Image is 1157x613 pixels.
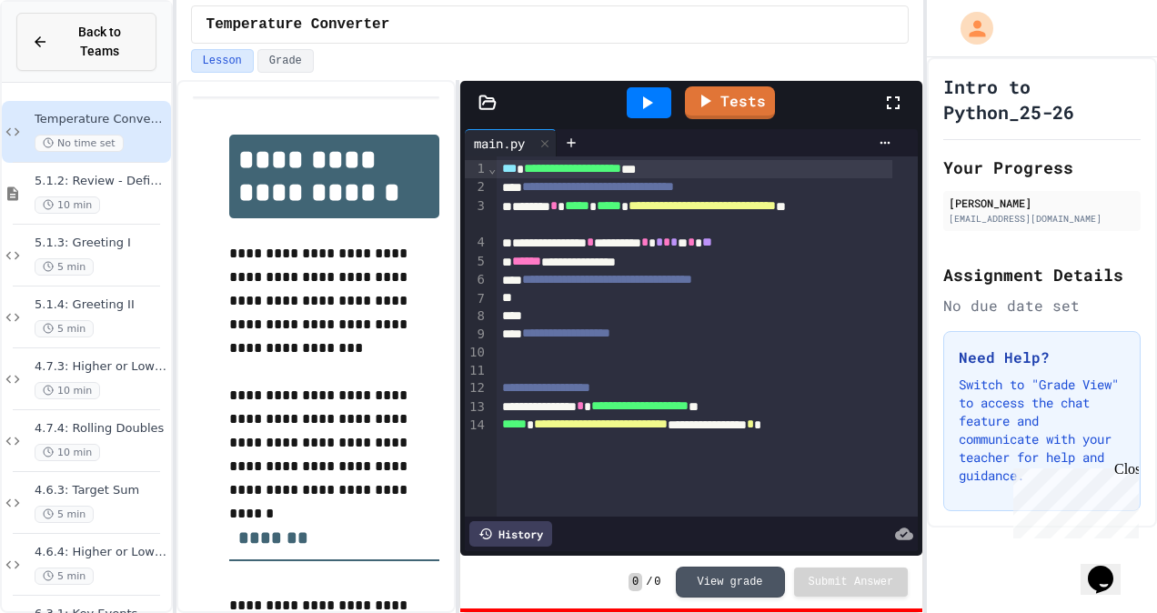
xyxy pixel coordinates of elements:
[959,347,1125,368] h3: Need Help?
[465,129,557,156] div: main.py
[35,506,94,523] span: 5 min
[257,49,314,73] button: Grade
[35,382,100,399] span: 10 min
[465,178,488,196] div: 2
[35,135,124,152] span: No time set
[465,290,488,308] div: 7
[959,376,1125,485] p: Switch to "Grade View" to access the chat feature and communicate with your teacher for help and ...
[16,13,156,71] button: Back to Teams
[676,567,785,598] button: View grade
[191,49,254,73] button: Lesson
[809,575,894,589] span: Submit Answer
[35,297,167,313] span: 5.1.4: Greeting II
[629,573,642,591] span: 0
[469,521,552,547] div: History
[465,307,488,326] div: 8
[465,234,488,252] div: 4
[943,262,1141,287] h2: Assignment Details
[465,253,488,271] div: 5
[35,421,167,437] span: 4.7.4: Rolling Doubles
[35,174,167,189] span: 5.1.2: Review - Defining Functions
[35,112,167,127] span: Temperature Converter
[1081,540,1139,595] iframe: chat widget
[654,575,660,589] span: 0
[465,326,488,344] div: 9
[943,295,1141,317] div: No due date set
[465,344,488,362] div: 10
[465,379,488,397] div: 12
[685,86,775,119] a: Tests
[7,7,126,116] div: Chat with us now!Close
[465,398,488,417] div: 13
[206,14,390,35] span: Temperature Converter
[465,271,488,289] div: 6
[35,359,167,375] span: 4.7.3: Higher or Lower II
[1006,461,1139,538] iframe: chat widget
[646,575,652,589] span: /
[465,160,488,178] div: 1
[35,483,167,498] span: 4.6.3: Target Sum
[943,74,1141,125] h1: Intro to Python_25-26
[465,362,488,380] div: 11
[949,212,1135,226] div: [EMAIL_ADDRESS][DOMAIN_NAME]
[35,545,167,560] span: 4.6.4: Higher or Lower I
[35,568,94,585] span: 5 min
[35,258,94,276] span: 5 min
[35,236,167,251] span: 5.1.3: Greeting I
[465,417,488,435] div: 14
[488,161,497,176] span: Fold line
[941,7,998,49] div: My Account
[465,197,488,235] div: 3
[949,195,1135,211] div: [PERSON_NAME]
[35,444,100,461] span: 10 min
[35,196,100,214] span: 10 min
[35,320,94,337] span: 5 min
[465,134,534,153] div: main.py
[943,155,1141,180] h2: Your Progress
[59,23,141,61] span: Back to Teams
[794,568,909,597] button: Submit Answer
